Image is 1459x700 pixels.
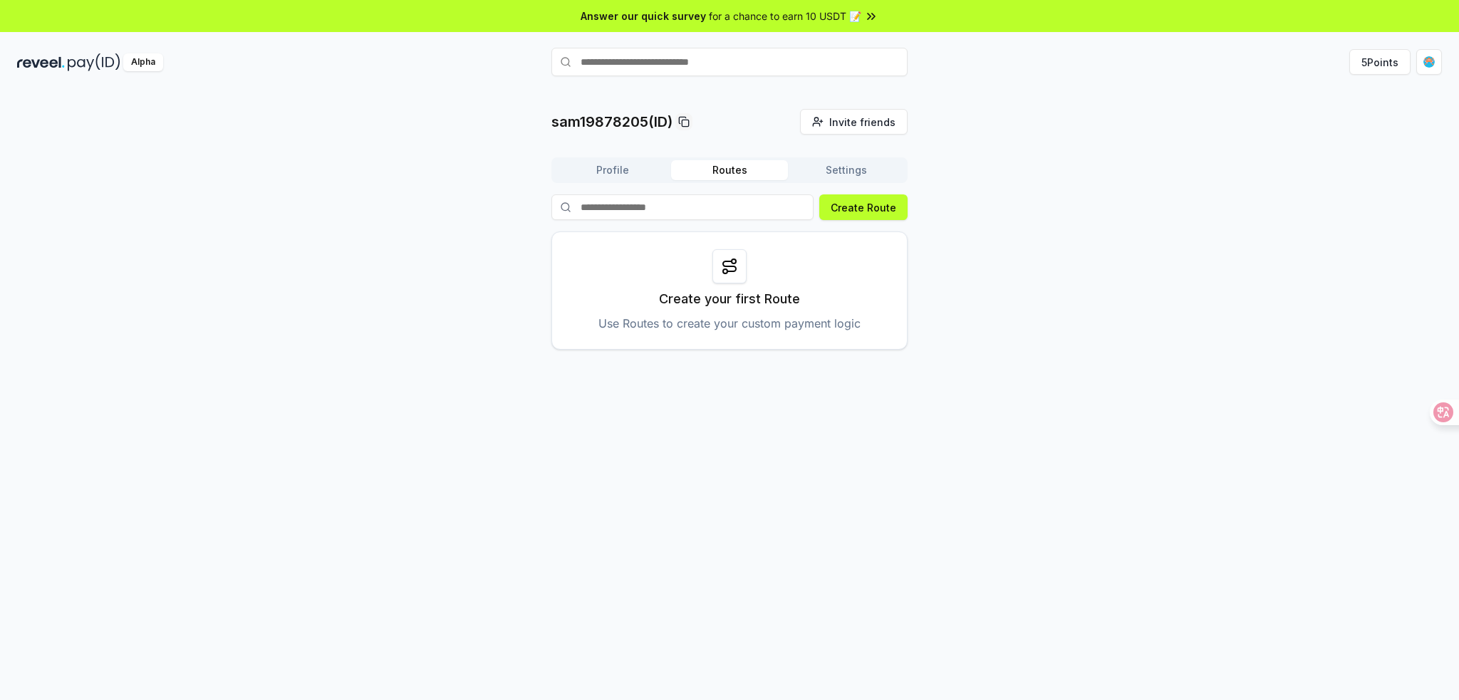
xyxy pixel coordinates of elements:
button: Settings [788,160,905,180]
img: pay_id [68,53,120,71]
button: 5Points [1349,49,1411,75]
span: for a chance to earn 10 USDT 📝 [709,9,861,23]
p: sam19878205(ID) [551,112,673,132]
button: Create Route [819,194,908,220]
p: Create your first Route [659,289,800,309]
button: Profile [554,160,671,180]
img: reveel_dark [17,53,65,71]
p: Use Routes to create your custom payment logic [598,315,861,332]
div: Alpha [123,53,163,71]
button: Routes [671,160,788,180]
span: Invite friends [829,115,895,130]
button: Invite friends [800,109,908,135]
span: Answer our quick survey [581,9,706,23]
